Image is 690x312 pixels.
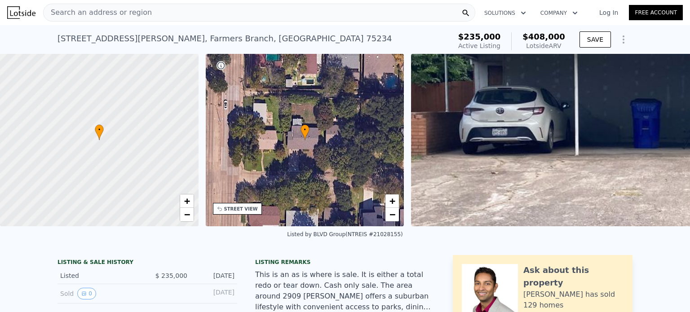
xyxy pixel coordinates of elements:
[60,288,140,299] div: Sold
[224,206,258,212] div: STREET VIEW
[180,194,194,208] a: Zoom in
[95,126,104,134] span: •
[523,264,624,289] div: Ask about this property
[95,124,104,140] div: •
[57,32,392,45] div: [STREET_ADDRESS][PERSON_NAME] , Farmers Branch , [GEOGRAPHIC_DATA] 75234
[77,288,96,299] button: View historical data
[389,209,395,220] span: −
[588,8,629,17] a: Log In
[477,5,533,21] button: Solutions
[385,208,399,221] a: Zoom out
[60,271,140,280] div: Listed
[195,271,234,280] div: [DATE]
[533,5,585,21] button: Company
[301,124,310,140] div: •
[184,195,190,207] span: +
[458,42,500,49] span: Active Listing
[57,259,237,268] div: LISTING & SALE HISTORY
[615,31,632,48] button: Show Options
[523,289,624,311] div: [PERSON_NAME] has sold 129 homes
[44,7,152,18] span: Search an address or region
[155,272,187,279] span: $ 235,000
[7,6,35,19] img: Lotside
[287,231,402,237] div: Listed by BLVD Group (NTREIS #21028155)
[458,32,501,41] span: $235,000
[629,5,683,20] a: Free Account
[579,31,611,48] button: SAVE
[195,288,234,299] div: [DATE]
[385,194,399,208] a: Zoom in
[180,208,194,221] a: Zoom out
[255,259,435,266] div: Listing remarks
[301,126,310,134] span: •
[184,209,190,220] span: −
[522,32,565,41] span: $408,000
[389,195,395,207] span: +
[522,41,565,50] div: Lotside ARV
